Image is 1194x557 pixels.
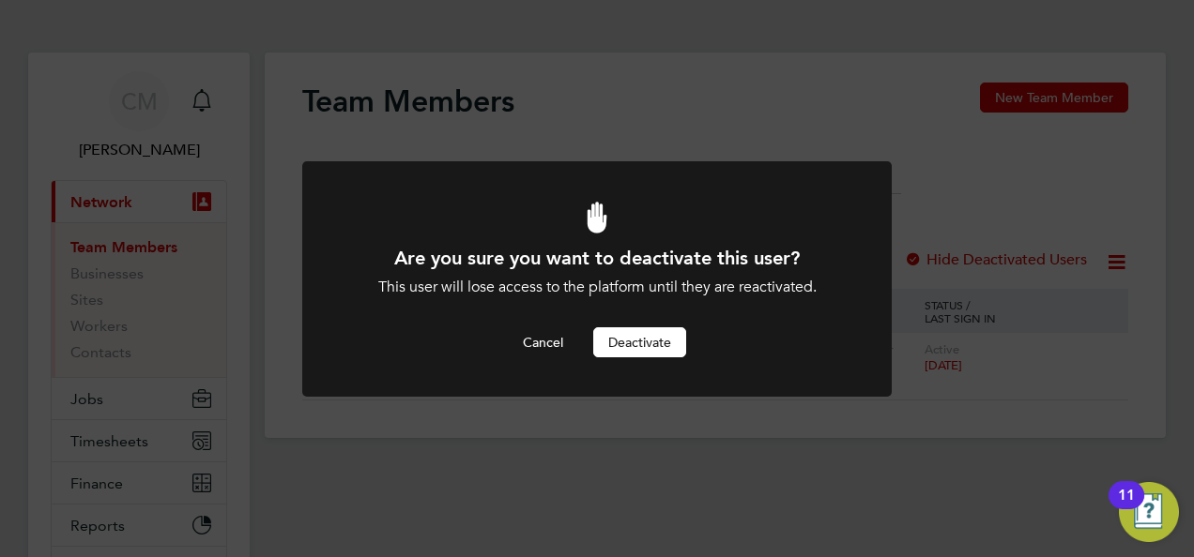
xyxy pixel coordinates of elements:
div: 11 [1118,495,1135,519]
button: Cancel [508,327,578,357]
h1: Are you sure you want to deactivate this user? [353,246,841,270]
button: Open Resource Center, 11 new notifications [1119,482,1179,542]
p: This user will lose access to the platform until they are reactivated. [353,278,841,297]
button: Deactivate [593,327,686,357]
